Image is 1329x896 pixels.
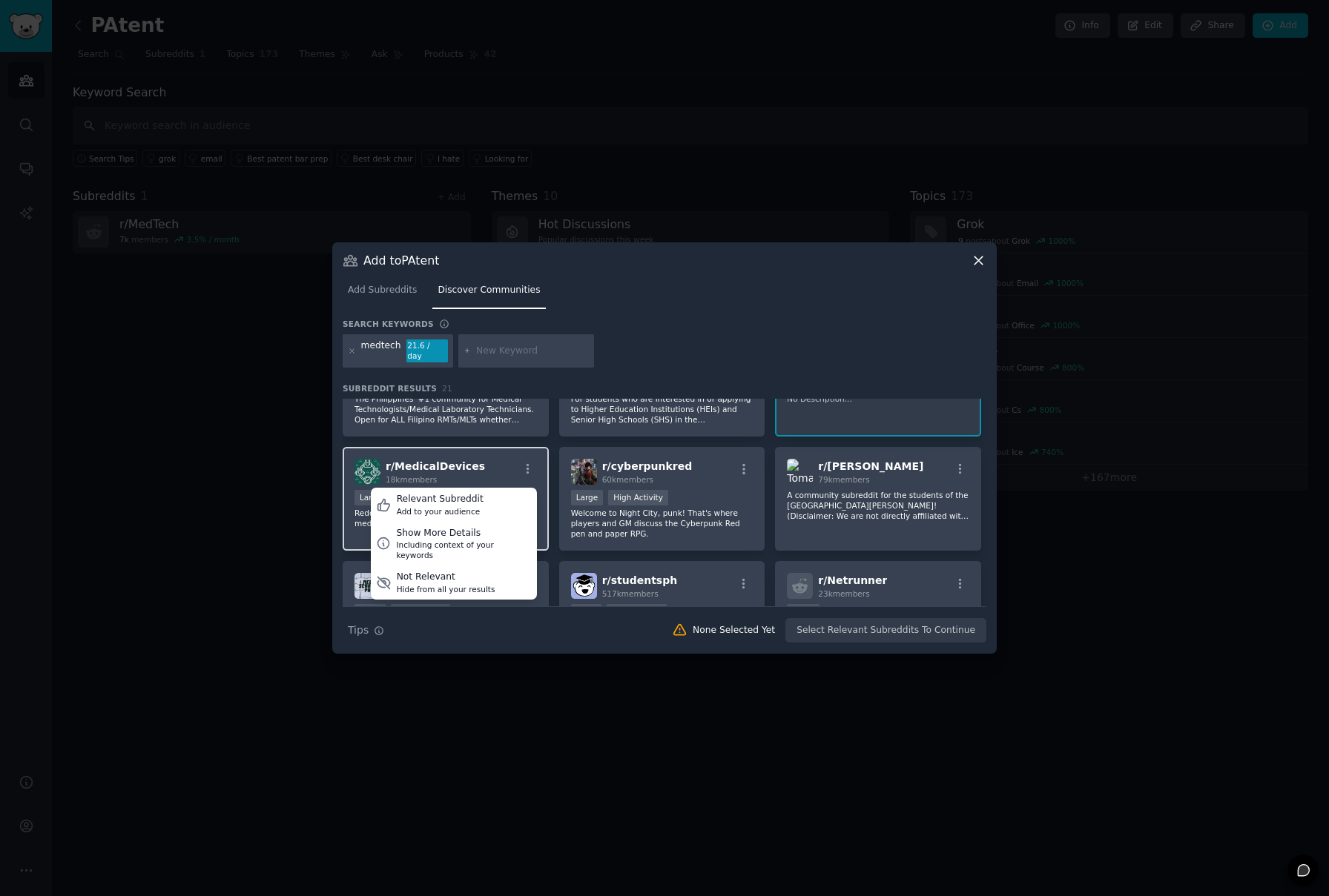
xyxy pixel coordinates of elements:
img: medschoolph [354,573,380,599]
div: Huge [354,604,386,620]
span: r/ cyberpunkred [602,460,693,472]
div: 21.6 / day [406,339,448,363]
div: Large [354,490,387,505]
p: Reddit's news and discussion community for medical device professionals. [354,508,537,528]
img: Tomasino [787,459,813,485]
span: r/ MedicalDevices [386,460,485,472]
div: Large [787,604,820,620]
div: Relevant Subreddit [397,493,484,506]
p: A community subreddit for the students of the [GEOGRAPHIC_DATA][PERSON_NAME]! (Disclaimer: We are... [787,490,969,521]
div: High Activity [608,490,668,505]
span: r/ studentsph [602,574,678,586]
div: Large [571,490,604,505]
span: 18k members [386,475,437,484]
p: Welcome to Night City, punk! That's where players and GM discuss the Cyberpunk Red pen and paper ... [571,508,753,539]
p: The Philippines' #1 community for Medical Technologists/Medical Laboratory Technicians. Open for ... [354,394,537,425]
span: Add Subreddits [348,284,417,297]
div: Including context of your keywords [396,540,531,560]
span: 517k members [602,589,659,598]
img: MedicalDevices [354,459,380,485]
span: Discover Communities [438,284,540,297]
h3: Search keywords [343,319,434,329]
div: medtech [361,339,401,363]
div: Huge [571,604,602,620]
div: High Activity [391,604,451,620]
img: studentsph [571,573,597,599]
a: Add Subreddits [343,279,422,309]
span: Subreddit Results [343,383,437,394]
span: 21 [442,384,452,393]
span: 23k members [818,589,869,598]
div: None Selected Yet [693,624,775,637]
img: cyberpunkred [571,459,597,485]
div: Add to your audience [397,506,484,517]
p: For students who are interested in or applying to Higher Education Institutions (HEIs) and Senior... [571,394,753,425]
span: r/ [PERSON_NAME] [818,460,923,472]
div: Hide from all your results [397,584,495,594]
button: Tips [343,617,389,643]
input: New Keyword [476,345,589,358]
div: Not Relevant [397,571,495,584]
div: Show More Details [396,527,531,540]
span: Tips [348,623,369,638]
div: Super Active [607,604,667,620]
span: 60k members [602,475,653,484]
a: Discover Communities [432,279,545,309]
span: 79k members [818,475,869,484]
span: r/ Netrunner [818,574,887,586]
h3: Add to PAtent [363,253,439,268]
